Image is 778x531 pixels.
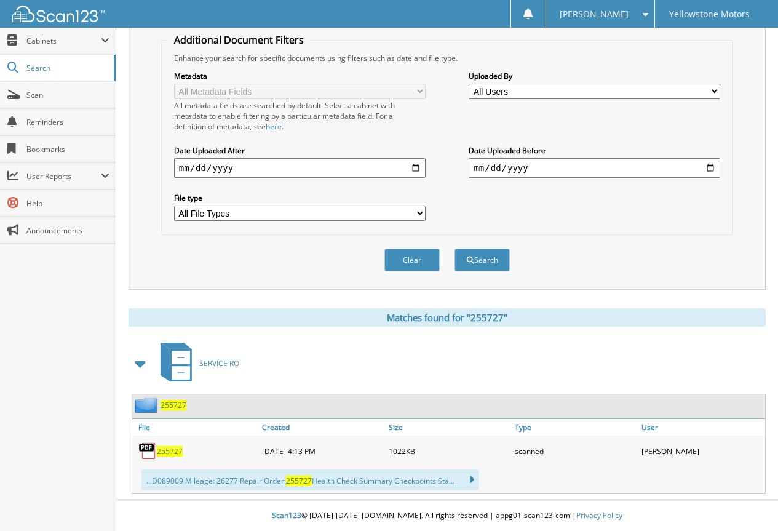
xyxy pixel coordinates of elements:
[469,145,720,156] label: Date Uploaded Before
[132,419,259,436] a: File
[26,90,109,100] span: Scan
[669,10,750,18] span: Yellowstone Motors
[638,439,765,463] div: [PERSON_NAME]
[12,6,105,22] img: scan123-logo-white.svg
[174,193,426,203] label: File type
[386,419,512,436] a: Size
[26,36,101,46] span: Cabinets
[174,71,426,81] label: Metadata
[174,145,426,156] label: Date Uploaded After
[199,358,239,369] span: SERVICE RO
[116,501,778,531] div: © [DATE]-[DATE] [DOMAIN_NAME]. All rights reserved | appg01-scan123-com |
[174,100,426,132] div: All metadata fields are searched by default. Select a cabinet with metadata to enable filtering b...
[129,308,766,327] div: Matches found for "255727"
[161,400,186,410] a: 255727
[454,249,510,271] button: Search
[576,510,622,521] a: Privacy Policy
[512,439,638,463] div: scanned
[138,442,157,460] img: PDF.png
[153,339,239,388] a: SERVICE RO
[286,476,312,486] span: 255727
[384,249,440,271] button: Clear
[168,33,310,47] legend: Additional Document Filters
[266,121,282,132] a: here
[174,158,426,178] input: start
[560,10,629,18] span: [PERSON_NAME]
[26,225,109,236] span: Announcements
[638,419,765,436] a: User
[135,397,161,413] img: folder2.png
[141,469,479,490] div: ...D089009 Mileage: 26277 Repair Order: Health Check Summary Checkpoints Sta...
[26,171,101,182] span: User Reports
[26,144,109,154] span: Bookmarks
[469,158,720,178] input: end
[469,71,720,81] label: Uploaded By
[157,446,183,457] a: 255727
[26,63,108,73] span: Search
[716,472,778,531] iframe: Chat Widget
[259,419,386,436] a: Created
[26,198,109,209] span: Help
[386,439,512,463] div: 1022KB
[26,117,109,127] span: Reminders
[512,419,638,436] a: Type
[272,510,301,521] span: Scan123
[259,439,386,463] div: [DATE] 4:13 PM
[168,53,726,63] div: Enhance your search for specific documents using filters such as date and file type.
